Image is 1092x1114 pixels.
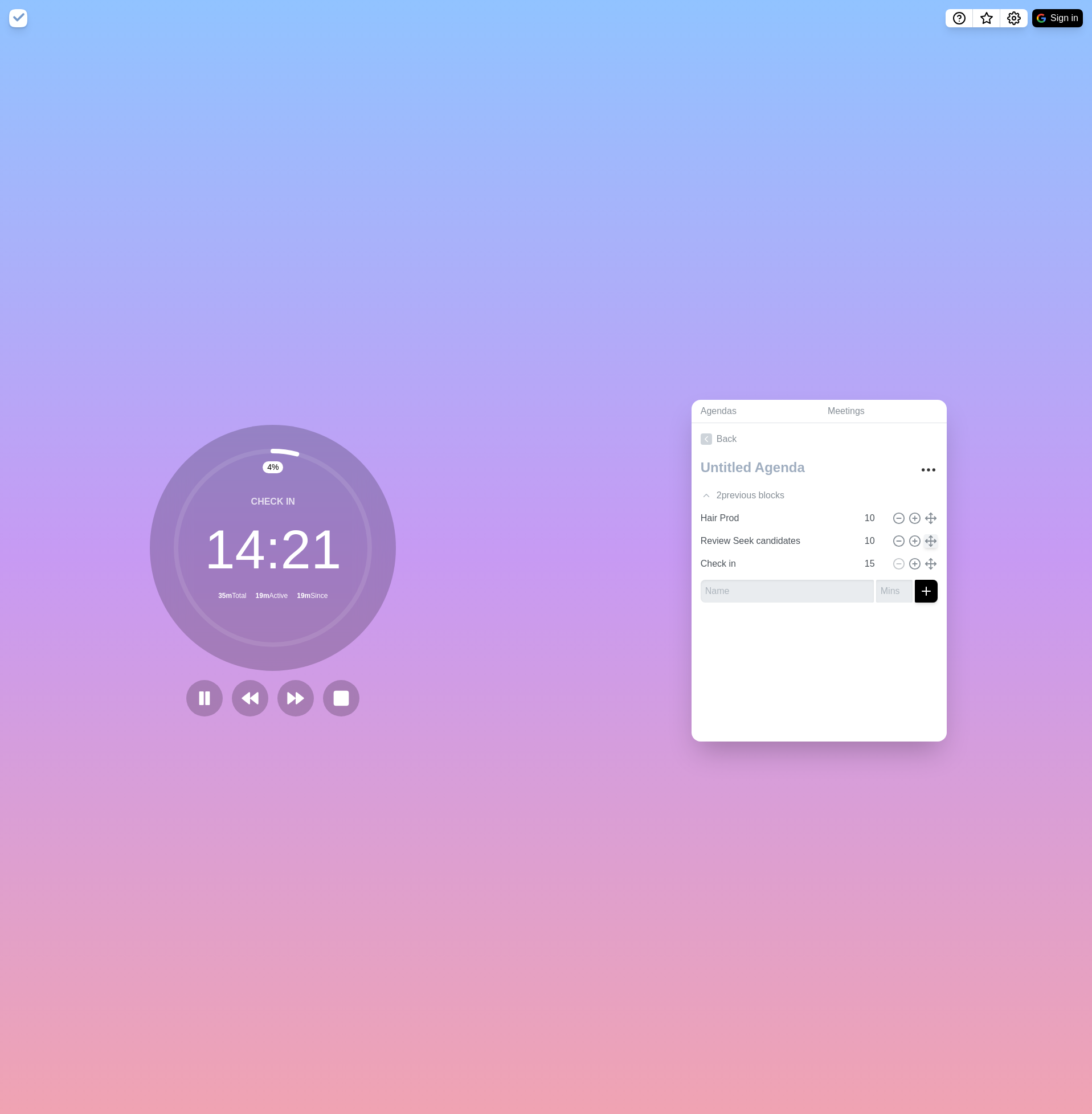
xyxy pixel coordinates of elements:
[9,9,27,27] img: timeblocks logo
[696,507,858,530] input: Name
[701,580,874,603] input: Name
[692,400,819,423] a: Agendas
[819,400,947,423] a: Meetings
[860,507,887,530] input: Mins
[917,458,940,481] button: More
[860,552,887,575] input: Mins
[1000,9,1028,27] button: Settings
[946,9,973,27] button: Help
[696,552,858,575] input: Name
[876,580,913,603] input: Mins
[860,530,887,552] input: Mins
[1037,14,1046,23] img: google logo
[696,530,858,552] input: Name
[780,489,784,502] span: s
[692,423,947,455] a: Back
[973,9,1000,27] button: What’s new
[1032,9,1083,27] button: Sign in
[692,484,947,507] div: 2 previous block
